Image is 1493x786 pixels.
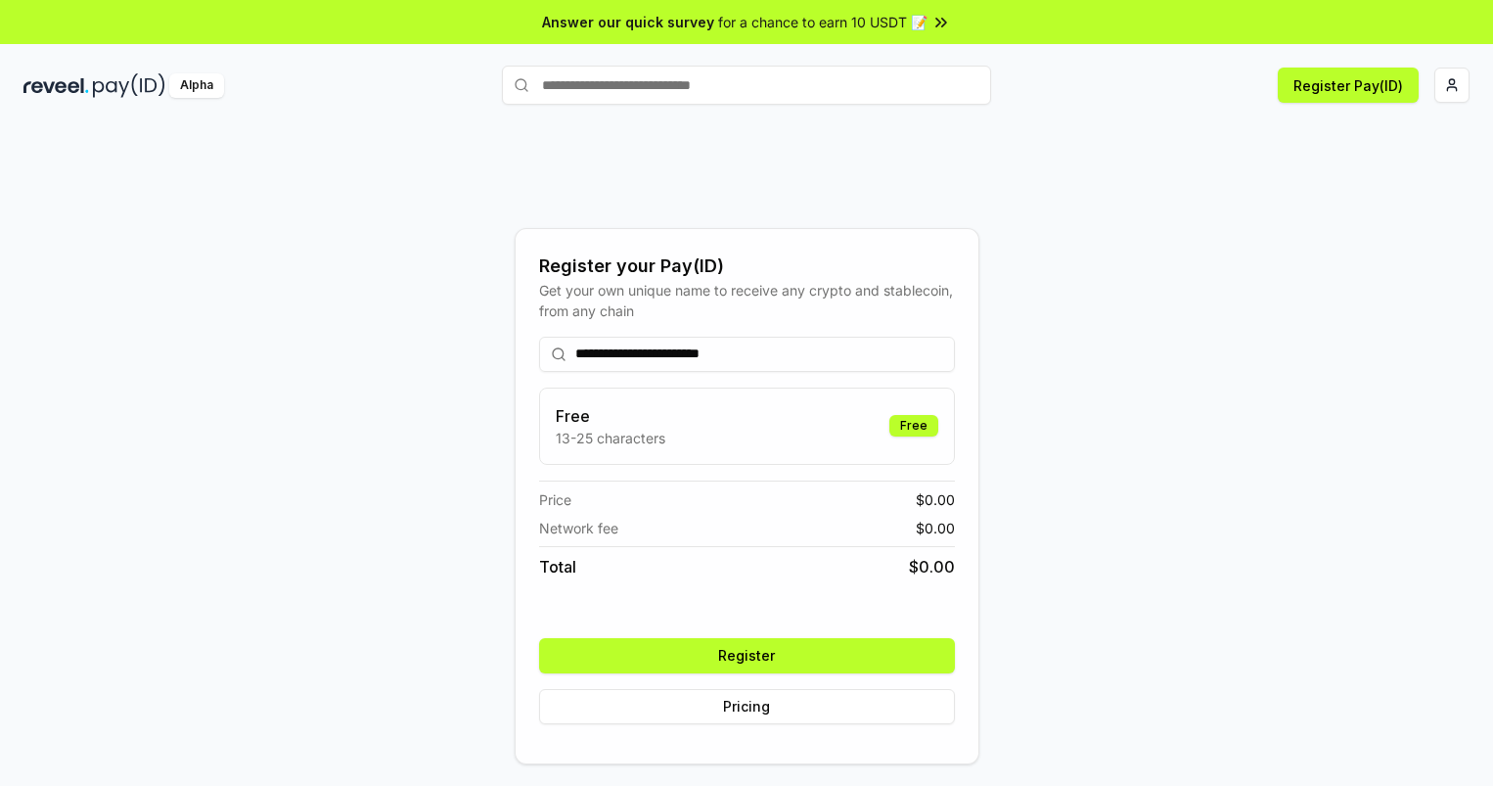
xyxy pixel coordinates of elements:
[539,689,955,724] button: Pricing
[556,428,665,448] p: 13-25 characters
[169,73,224,98] div: Alpha
[539,280,955,321] div: Get your own unique name to receive any crypto and stablecoin, from any chain
[542,12,714,32] span: Answer our quick survey
[1278,68,1419,103] button: Register Pay(ID)
[909,555,955,578] span: $ 0.00
[539,518,618,538] span: Network fee
[916,518,955,538] span: $ 0.00
[539,253,955,280] div: Register your Pay(ID)
[539,638,955,673] button: Register
[889,415,938,437] div: Free
[23,73,89,98] img: reveel_dark
[556,404,665,428] h3: Free
[93,73,165,98] img: pay_id
[718,12,927,32] span: for a chance to earn 10 USDT 📝
[916,489,955,510] span: $ 0.00
[539,555,576,578] span: Total
[539,489,571,510] span: Price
